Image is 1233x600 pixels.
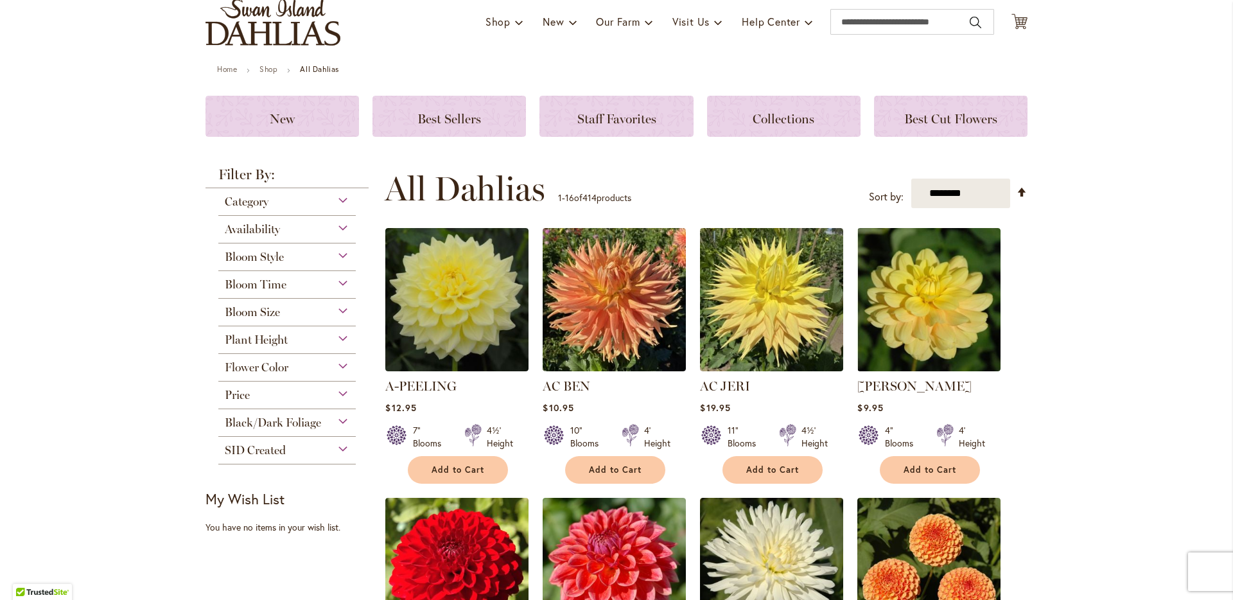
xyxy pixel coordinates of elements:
span: Black/Dark Foliage [225,416,321,430]
span: Add to Cart [589,464,642,475]
div: 4" Blooms [885,424,921,450]
p: - of products [558,188,631,208]
div: 4' Height [644,424,670,450]
label: Sort by: [869,185,904,209]
span: Flower Color [225,360,288,375]
a: Best Sellers [372,96,526,137]
span: Staff Favorites [577,111,656,127]
img: AC Jeri [700,228,843,371]
span: Add to Cart [746,464,799,475]
span: Our Farm [596,15,640,28]
span: Availability [225,222,280,236]
span: $9.95 [857,401,883,414]
span: Category [225,195,268,209]
span: Best Cut Flowers [904,111,997,127]
span: Collections [753,111,814,127]
span: Bloom Size [225,305,280,319]
span: Best Sellers [417,111,481,127]
a: Staff Favorites [539,96,693,137]
a: Collections [707,96,861,137]
span: Price [225,388,250,402]
img: AC BEN [543,228,686,371]
span: Bloom Time [225,278,286,292]
span: All Dahlias [385,170,545,208]
div: 11" Blooms [728,424,764,450]
span: $12.95 [385,401,416,414]
span: Help Center [742,15,800,28]
div: 4½' Height [801,424,828,450]
a: AHOY MATEY [857,362,1001,374]
a: AC Jeri [700,362,843,374]
span: SID Created [225,443,286,457]
img: AHOY MATEY [857,228,1001,371]
a: Home [217,64,237,74]
span: 414 [582,191,597,204]
span: Bloom Style [225,250,284,264]
span: 1 [558,191,562,204]
a: AC BEN [543,362,686,374]
a: AC BEN [543,378,590,394]
span: Visit Us [672,15,710,28]
span: New [270,111,295,127]
span: $10.95 [543,401,573,414]
button: Add to Cart [880,456,980,484]
span: Add to Cart [432,464,484,475]
span: Add to Cart [904,464,956,475]
div: 4' Height [959,424,985,450]
span: $19.95 [700,401,730,414]
a: New [205,96,359,137]
img: A-Peeling [385,228,529,371]
strong: Filter By: [205,168,369,188]
div: You have no items in your wish list. [205,521,377,534]
span: Shop [485,15,511,28]
div: 7" Blooms [413,424,449,450]
span: 16 [565,191,574,204]
div: 10" Blooms [570,424,606,450]
button: Add to Cart [408,456,508,484]
strong: All Dahlias [300,64,339,74]
button: Add to Cart [722,456,823,484]
a: AC JERI [700,378,750,394]
a: A-Peeling [385,362,529,374]
iframe: Launch Accessibility Center [10,554,46,590]
button: Add to Cart [565,456,665,484]
a: [PERSON_NAME] [857,378,972,394]
a: Shop [259,64,277,74]
span: New [543,15,564,28]
div: 4½' Height [487,424,513,450]
span: Plant Height [225,333,288,347]
a: Best Cut Flowers [874,96,1027,137]
a: A-PEELING [385,378,457,394]
strong: My Wish List [205,490,284,508]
